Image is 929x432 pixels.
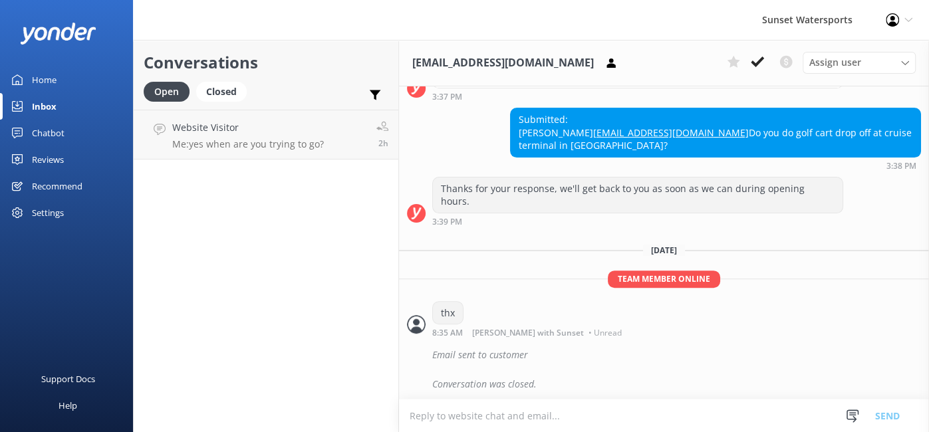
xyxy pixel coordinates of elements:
[886,162,916,170] strong: 3:38 PM
[643,245,685,256] span: [DATE]
[511,108,920,157] div: Submitted: [PERSON_NAME] Do you do golf cart drop off at cruise terminal in [GEOGRAPHIC_DATA]?
[510,161,921,170] div: Sep 29 2025 02:38pm (UTC -05:00) America/Cancun
[432,329,463,337] strong: 8:35 AM
[196,82,247,102] div: Closed
[41,366,95,392] div: Support Docs
[378,138,388,149] span: Sep 30 2025 07:37am (UTC -05:00) America/Cancun
[432,373,921,395] div: Conversation was closed.
[593,126,749,139] a: [EMAIL_ADDRESS][DOMAIN_NAME]
[32,120,65,146] div: Chatbot
[32,93,57,120] div: Inbox
[20,23,96,45] img: yonder-white-logo.png
[432,217,843,226] div: Sep 29 2025 02:39pm (UTC -05:00) America/Cancun
[432,328,625,337] div: Sep 30 2025 07:35am (UTC -05:00) America/Cancun
[432,93,462,101] strong: 3:37 PM
[32,199,64,226] div: Settings
[134,110,398,160] a: Website VisitorMe:yes when are you trying to go?2h
[172,120,324,135] h4: Website Visitor
[809,55,861,70] span: Assign user
[144,50,388,75] h2: Conversations
[172,138,324,150] p: Me: yes when are you trying to go?
[433,302,463,324] div: thx
[433,177,843,213] div: Thanks for your response, we'll get back to you as soon as we can during opening hours.
[407,344,921,366] div: 2025-09-30T12:39:23.489
[196,84,253,98] a: Closed
[432,92,843,101] div: Sep 29 2025 02:37pm (UTC -05:00) America/Cancun
[32,146,64,173] div: Reviews
[589,329,622,337] span: • Unread
[432,344,921,366] div: Email sent to customer
[412,54,594,72] h3: [EMAIL_ADDRESS][DOMAIN_NAME]
[32,66,57,93] div: Home
[32,173,82,199] div: Recommend
[608,270,720,287] span: Team member online
[432,218,462,226] strong: 3:39 PM
[144,82,190,102] div: Open
[407,373,921,395] div: 2025-09-30T12:43:10.148
[803,52,916,73] div: Assign User
[59,392,77,419] div: Help
[144,84,196,98] a: Open
[472,329,584,337] span: [PERSON_NAME] with Sunset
